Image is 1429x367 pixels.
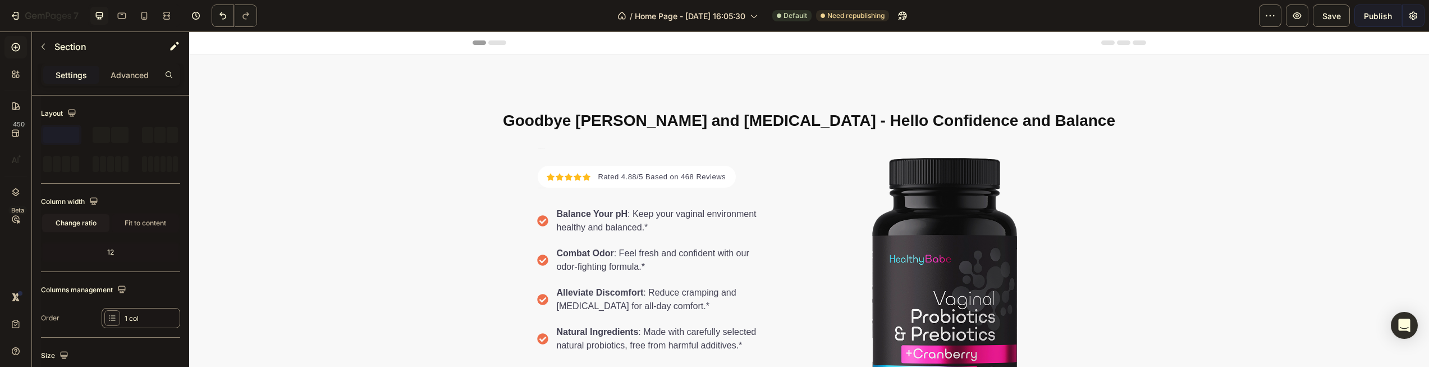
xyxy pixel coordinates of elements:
p: : Feel fresh and confident with our odor-fighting formula.* [368,215,583,242]
div: Undo/Redo [212,4,257,27]
strong: Alleviate Discomfort [368,256,455,266]
p: 7 [74,9,79,22]
p: Rated 4.88/5 Based on 468 Reviews [409,140,537,151]
span: Need republishing [827,11,885,21]
button: Save [1313,4,1350,27]
div: Columns management [41,283,129,298]
strong: Natural Ingredients [368,296,450,305]
span: Default [784,11,807,21]
div: Publish [1364,10,1392,22]
div: Open Intercom Messenger [1391,312,1418,339]
div: 450 [11,120,27,129]
button: Publish [1354,4,1401,27]
span: Save [1322,11,1341,21]
span: Fit to content [125,218,166,228]
div: 1 col [125,314,177,324]
span: Change ratio [56,218,97,228]
span: Home Page - [DATE] 16:05:30 [635,10,745,22]
p: Advanced [111,69,149,81]
div: Layout [41,106,79,121]
p: Settings [56,69,87,81]
div: Beta [8,206,27,215]
button: 7 [4,4,84,27]
strong: Combat Odor [368,217,425,226]
p: : Reduce cramping and [MEDICAL_DATA] for all-day comfort.* [368,255,583,282]
div: Column width [41,194,100,210]
p: Section [54,40,146,53]
p: : Made with carefully selected natural probiotics, free from harmful additives.* [368,294,583,321]
div: Size [41,348,71,364]
span: Goodbye [PERSON_NAME] and [MEDICAL_DATA] - Hello Confidence and Balance [314,80,926,98]
strong: Balance Your pH [368,178,439,187]
div: 12 [43,244,178,260]
div: Order [41,313,59,323]
span: / [630,10,633,22]
p: : Keep your vaginal environment healthy and balanced.* [368,176,583,203]
iframe: Design area [189,31,1429,367]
